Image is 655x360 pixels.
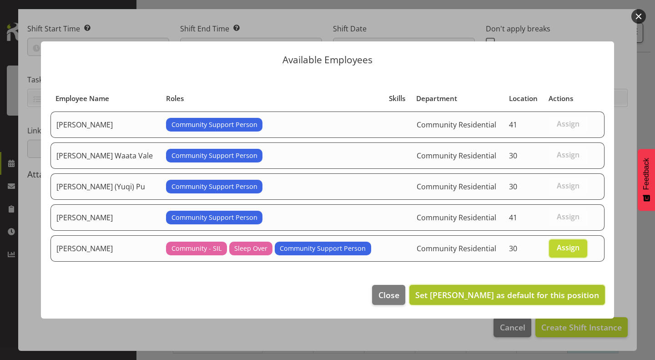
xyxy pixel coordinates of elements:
span: Feedback [642,158,650,190]
span: Employee Name [55,93,109,104]
span: Community - SIL [171,243,222,254]
span: Community Support Person [280,243,366,254]
td: [PERSON_NAME] [50,204,161,231]
span: Community Support Person [171,151,257,161]
span: Skills [389,93,405,104]
span: Assign [557,150,579,159]
span: 30 [509,182,517,192]
span: Close [378,289,399,301]
span: Set [PERSON_NAME] as default for this position [415,289,599,300]
span: Actions [549,93,573,104]
span: Sleep Over [234,243,267,254]
span: Assign [557,181,579,190]
span: Community Residential [417,182,496,192]
span: Assign [557,243,579,252]
span: Assign [557,119,579,128]
span: 30 [509,151,517,161]
td: [PERSON_NAME] (Yuqi) Pu [50,173,161,200]
td: [PERSON_NAME] Waata Vale [50,142,161,169]
span: 41 [509,120,517,130]
span: Community Residential [417,213,496,223]
span: Location [509,93,538,104]
td: [PERSON_NAME] [50,112,161,138]
span: Community Residential [417,151,496,161]
button: Set [PERSON_NAME] as default for this position [409,285,605,305]
span: 30 [509,243,517,254]
span: Community Residential [417,243,496,254]
span: Community Support Person [171,182,257,192]
span: Roles [166,93,184,104]
span: Community Support Person [171,120,257,130]
span: Department [416,93,457,104]
td: [PERSON_NAME] [50,235,161,262]
span: Assign [557,212,579,221]
button: Close [372,285,405,305]
button: Feedback - Show survey [638,149,655,211]
span: 41 [509,213,517,223]
span: Community Support Person [171,213,257,223]
span: Community Residential [417,120,496,130]
p: Available Employees [50,55,605,65]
